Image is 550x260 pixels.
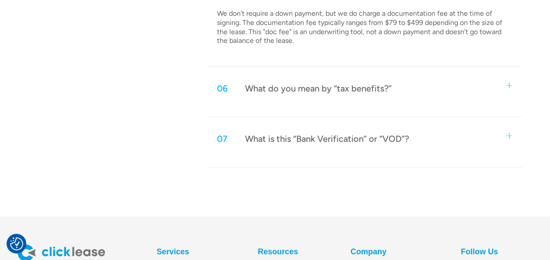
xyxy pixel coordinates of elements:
div: 07 [217,133,228,144]
div: 06 [217,83,228,94]
button: Consent Preferences [10,237,23,250]
img: Revisit consent button [10,237,23,250]
img: small plus [506,133,512,139]
img: small plus [506,83,512,88]
div: Follow Us [461,245,498,259]
p: We don’t require a down payment, but we do charge a documentation fee at the time of signing. The... [217,9,512,46]
div: What do you mean by “tax benefits?” [245,83,392,94]
div: What is this “Bank Verification” or “VOD”? [245,133,409,144]
div: Resources [258,245,298,259]
div: Company [350,245,386,259]
div: Services [157,245,189,259]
